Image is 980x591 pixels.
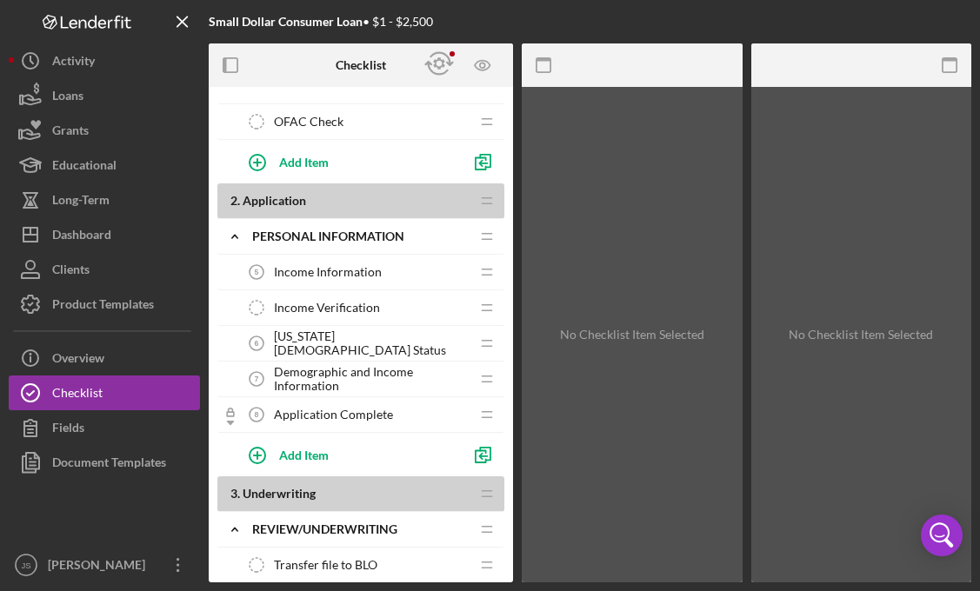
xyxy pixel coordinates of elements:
button: Checklist [9,375,200,410]
button: Clients [9,252,200,287]
span: Application Complete [274,408,393,422]
div: Dashboard [52,217,111,256]
button: Add Item [235,437,461,472]
div: Add Item [279,145,329,178]
button: Activity [9,43,200,78]
div: Loans [52,78,83,117]
div: Educational [52,148,117,187]
div: Open Intercom Messenger [921,515,963,556]
div: Grants [52,113,89,152]
span: Underwriting [243,486,316,501]
button: Document Templates [9,445,200,480]
button: Educational [9,148,200,183]
span: Transfer file to BLO [274,558,377,572]
div: [PERSON_NAME] [43,548,157,587]
div: • $1 - $2,500 [209,15,433,29]
span: Income Information [274,265,382,279]
div: Long-Term [52,183,110,222]
button: Long-Term [9,183,200,217]
div: Fields [52,410,84,449]
button: Add Item [235,144,461,179]
div: No Checklist Item Selected [560,328,704,342]
span: 3 . [230,486,240,501]
div: Overview [52,341,104,380]
div: Checklist [52,375,103,415]
text: JS [21,561,30,570]
div: Clients [52,252,90,291]
span: Income Verification [274,301,380,315]
button: Dashboard [9,217,200,252]
div: No Checklist Item Selected [789,328,933,342]
button: Fields [9,410,200,445]
tspan: 7 [255,375,259,383]
div: Add Item [279,438,329,471]
button: Preview as [463,46,503,85]
b: Small Dollar Consumer Loan [209,14,363,29]
div: Review/Underwriting [252,522,470,536]
div: Document Templates [52,445,166,484]
tspan: 6 [255,339,259,348]
div: Product Templates [52,287,154,326]
span: Demographic and Income Information [274,365,470,393]
div: Personal Information [252,229,470,243]
button: Loans [9,78,200,113]
button: Grants [9,113,200,148]
button: Overview [9,341,200,375]
b: Checklist [336,58,386,72]
span: OFAC Check [274,115,343,129]
tspan: 5 [255,268,259,276]
tspan: 8 [255,410,259,419]
span: [US_STATE][DEMOGRAPHIC_DATA] Status [274,329,470,357]
button: JS[PERSON_NAME] [9,548,200,582]
button: Product Templates [9,287,200,322]
div: Activity [52,43,95,83]
span: 2 . [230,193,240,208]
span: Application [243,193,306,208]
